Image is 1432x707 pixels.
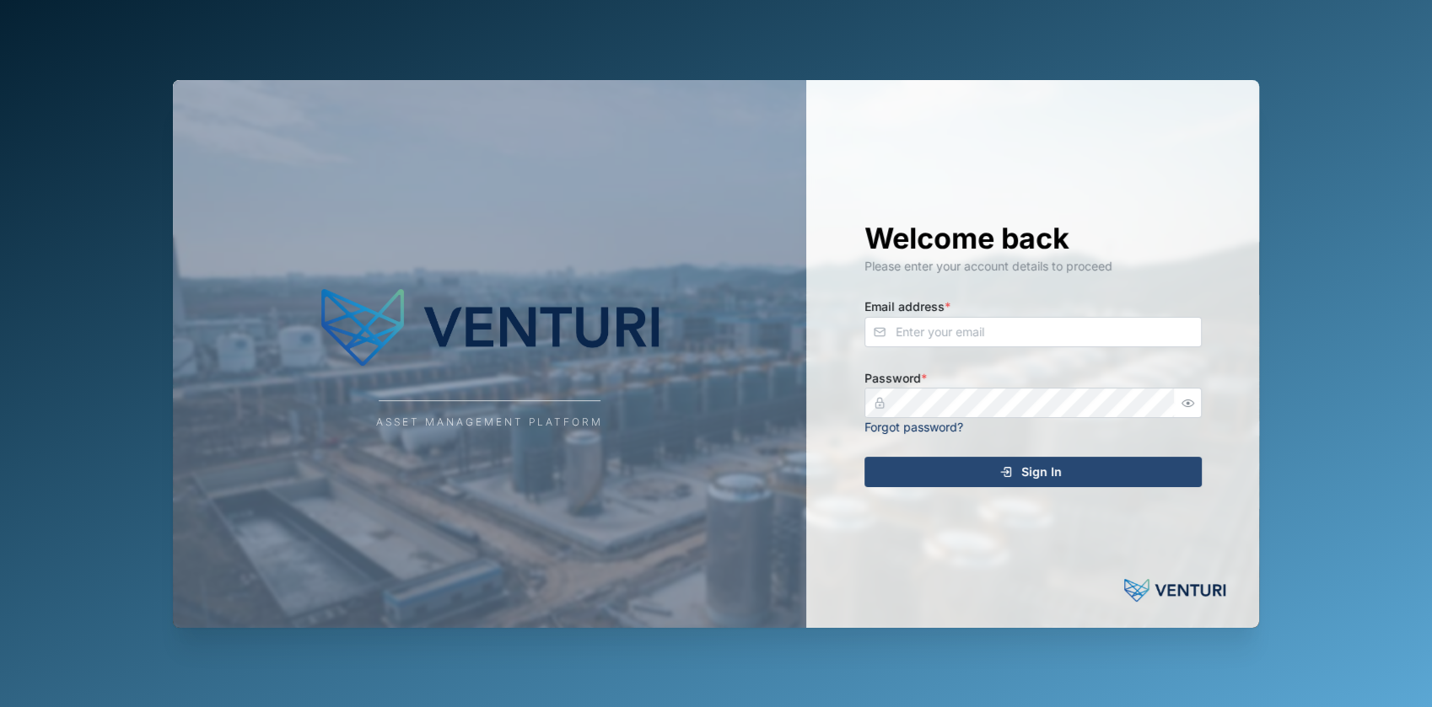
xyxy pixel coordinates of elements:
img: Powered by: Venturi [1124,574,1225,608]
div: Please enter your account details to proceed [864,257,1202,276]
label: Email address [864,297,950,316]
img: Company Logo [321,277,659,378]
span: Sign In [1021,458,1062,486]
label: Password [864,369,927,388]
a: Forgot password? [864,420,963,434]
button: Sign In [864,457,1202,487]
h1: Welcome back [864,220,1202,257]
input: Enter your email [864,317,1202,347]
div: Asset Management Platform [376,415,603,431]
